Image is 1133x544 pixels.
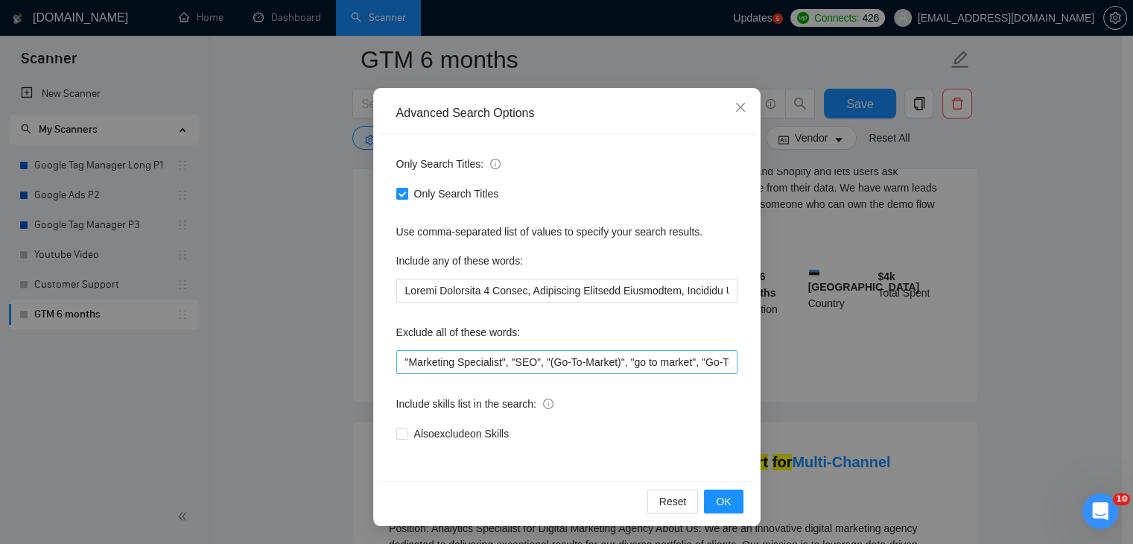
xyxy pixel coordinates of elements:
span: info-circle [490,159,501,169]
label: Include any of these words: [396,249,523,273]
div: Advanced Search Options [396,105,737,121]
span: info-circle [543,399,553,409]
iframe: Intercom live chat [1082,493,1118,529]
span: OK [716,493,731,510]
span: 10 [1113,493,1130,505]
span: Reset [659,493,687,510]
span: Only Search Titles [408,186,505,202]
button: OK [704,490,743,513]
span: close [734,101,746,113]
span: Only Search Titles: [396,156,501,172]
div: Use comma-separated list of values to specify your search results. [396,224,737,240]
button: Reset [647,490,699,513]
button: Close [720,88,761,128]
span: Include skills list in the search: [396,396,553,412]
label: Exclude all of these words: [396,320,521,344]
span: Also exclude on Skills [408,426,515,442]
